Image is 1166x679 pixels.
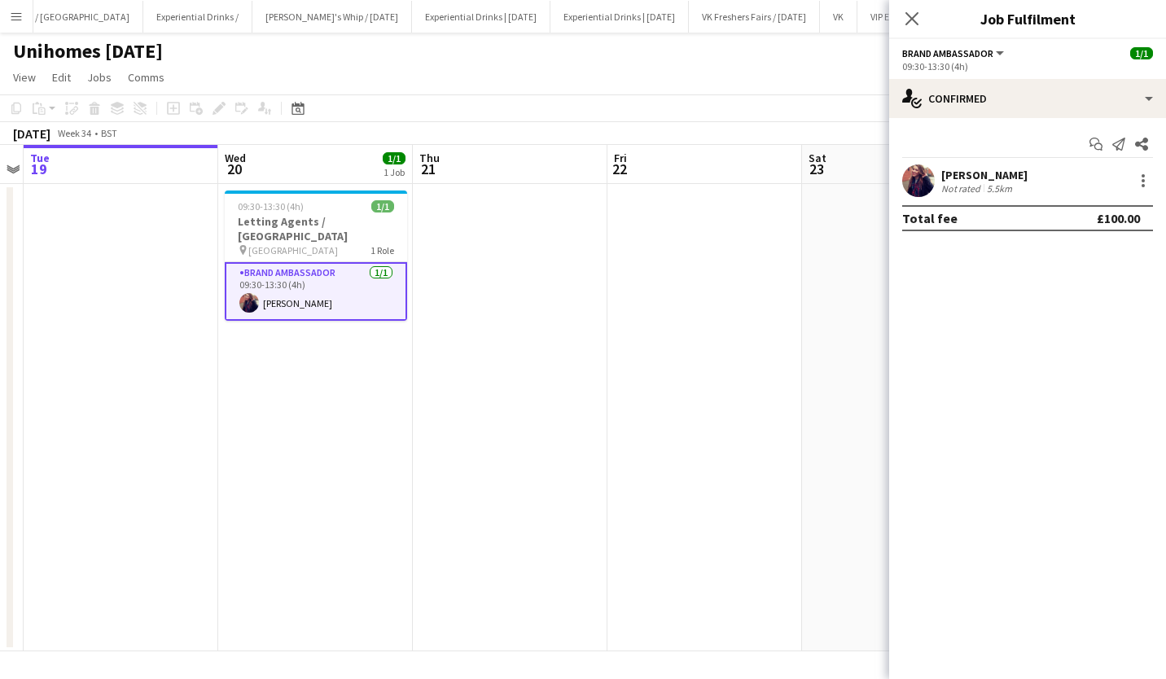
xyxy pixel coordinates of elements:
button: VK [820,1,857,33]
span: 1/1 [1130,47,1153,59]
div: Not rated [941,182,984,195]
button: Brand Ambassador [902,47,1006,59]
span: Jobs [87,70,112,85]
span: 19 [28,160,50,178]
span: Fri [614,151,627,165]
span: Week 34 [54,127,94,139]
span: Sat [809,151,826,165]
span: Thu [419,151,440,165]
div: 09:30-13:30 (4h) [902,60,1153,72]
h1: Unihomes [DATE] [13,39,163,64]
div: [PERSON_NAME] [941,168,1028,182]
div: [DATE] [13,125,50,142]
span: 1 Role [370,244,394,256]
button: Experiential Drinks | [DATE] [550,1,689,33]
div: Total fee [902,210,958,226]
span: 22 [611,160,627,178]
span: 21 [417,160,440,178]
app-job-card: 09:30-13:30 (4h)1/1Letting Agents / [GEOGRAPHIC_DATA] [GEOGRAPHIC_DATA]1 RoleBrand Ambassador1/10... [225,191,407,321]
h3: Job Fulfilment [889,8,1166,29]
span: 09:30-13:30 (4h) [238,200,304,212]
button: VIP Events / [DATE] [857,1,961,33]
a: Edit [46,67,77,88]
span: Comms [128,70,164,85]
span: Edit [52,70,71,85]
a: View [7,67,42,88]
h3: Letting Agents / [GEOGRAPHIC_DATA] [225,214,407,243]
div: Confirmed [889,79,1166,118]
span: [GEOGRAPHIC_DATA] [248,244,338,256]
button: Experiential Drinks | [DATE] [412,1,550,33]
button: Experiential Drinks / [143,1,252,33]
button: VK Freshers Fairs / [DATE] [689,1,820,33]
span: 1/1 [383,152,405,164]
span: 20 [222,160,246,178]
span: 23 [806,160,826,178]
button: [PERSON_NAME]'s Whip / [DATE] [252,1,412,33]
div: 1 Job [384,166,405,178]
span: Brand Ambassador [902,47,993,59]
div: 5.5km [984,182,1015,195]
div: BST [101,127,117,139]
a: Comms [121,67,171,88]
div: £100.00 [1097,210,1140,226]
span: Wed [225,151,246,165]
span: Tue [30,151,50,165]
span: View [13,70,36,85]
span: 1/1 [371,200,394,212]
a: Jobs [81,67,118,88]
app-card-role: Brand Ambassador1/109:30-13:30 (4h)[PERSON_NAME] [225,262,407,321]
